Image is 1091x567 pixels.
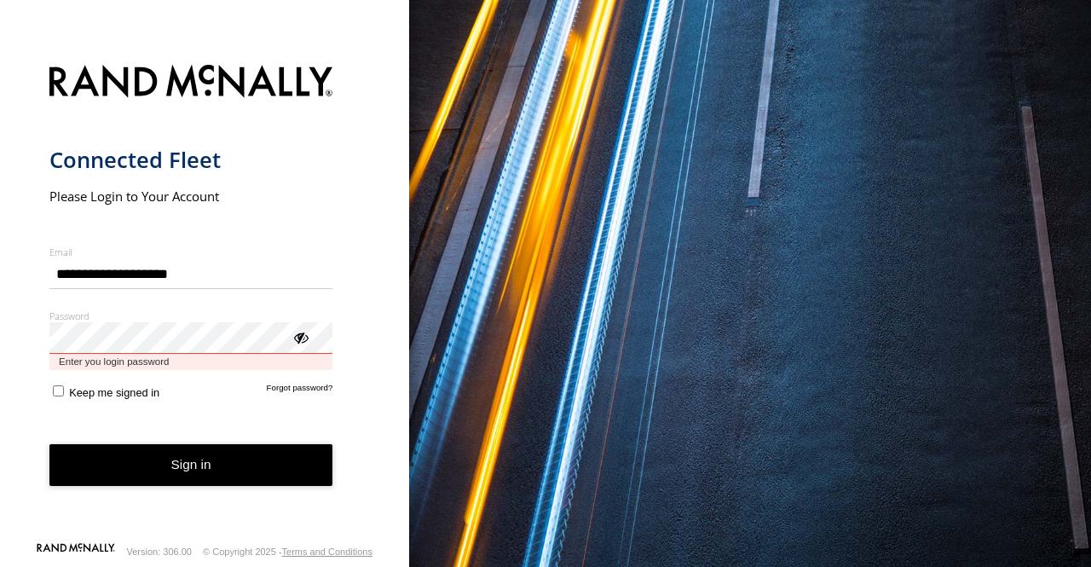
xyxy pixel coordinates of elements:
div: ViewPassword [292,328,309,345]
h2: Please Login to Your Account [49,188,333,205]
form: main [49,55,361,541]
a: Terms and Conditions [282,547,372,557]
div: Version: 306.00 [127,547,192,557]
input: Keep me signed in [53,385,64,396]
div: © Copyright 2025 - [203,547,372,557]
label: Password [49,310,333,322]
img: Rand McNally [49,61,333,105]
span: Keep me signed in [69,386,159,399]
h1: Connected Fleet [49,146,333,174]
span: Enter you login password [49,354,333,370]
button: Sign in [49,444,333,486]
label: Email [49,246,333,258]
a: Visit our Website [37,543,115,560]
a: Forgot password? [267,383,333,399]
